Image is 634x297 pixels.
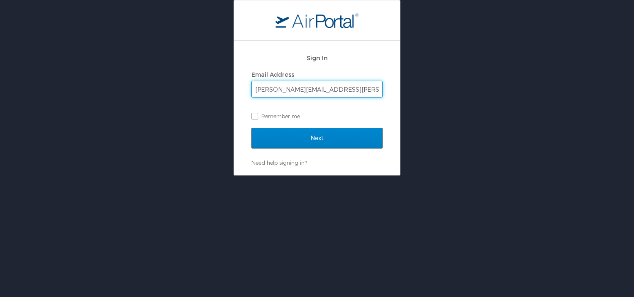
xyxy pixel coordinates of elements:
label: Remember me [251,110,383,122]
a: Need help signing in? [251,159,307,166]
label: Email Address [251,71,294,78]
h2: Sign In [251,53,383,63]
input: Next [251,128,383,148]
img: logo [276,13,358,28]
